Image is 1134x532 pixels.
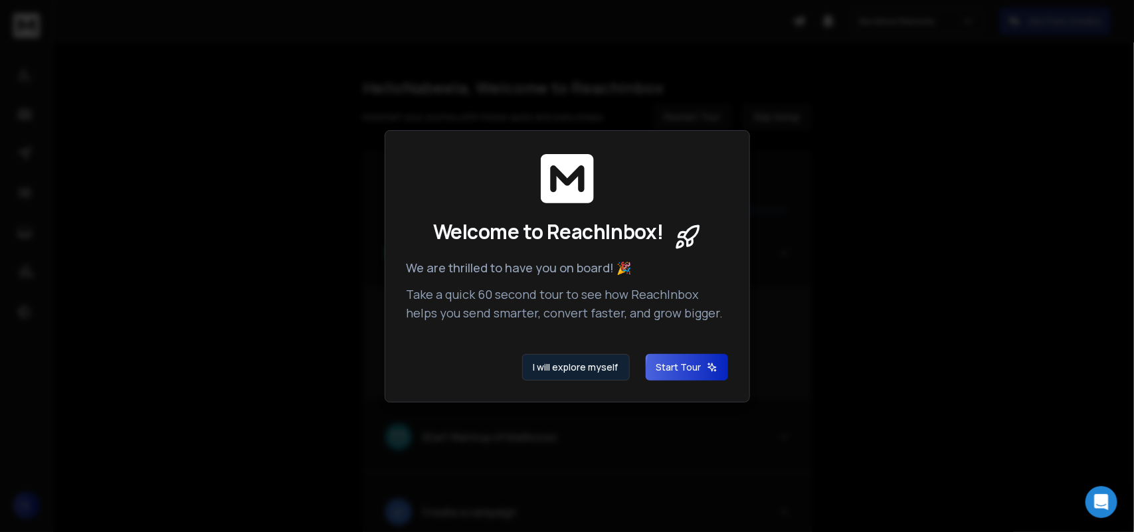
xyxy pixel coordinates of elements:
div: Open Intercom Messenger [1086,486,1117,518]
button: Start Tour [646,354,728,381]
span: Welcome to ReachInbox! [433,220,664,244]
p: We are thrilled to have you on board! 🎉 [407,258,728,277]
span: Start Tour [656,361,717,374]
p: Take a quick 60 second tour to see how ReachInbox helps you send smarter, convert faster, and gro... [407,285,728,322]
button: I will explore myself [522,354,630,381]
